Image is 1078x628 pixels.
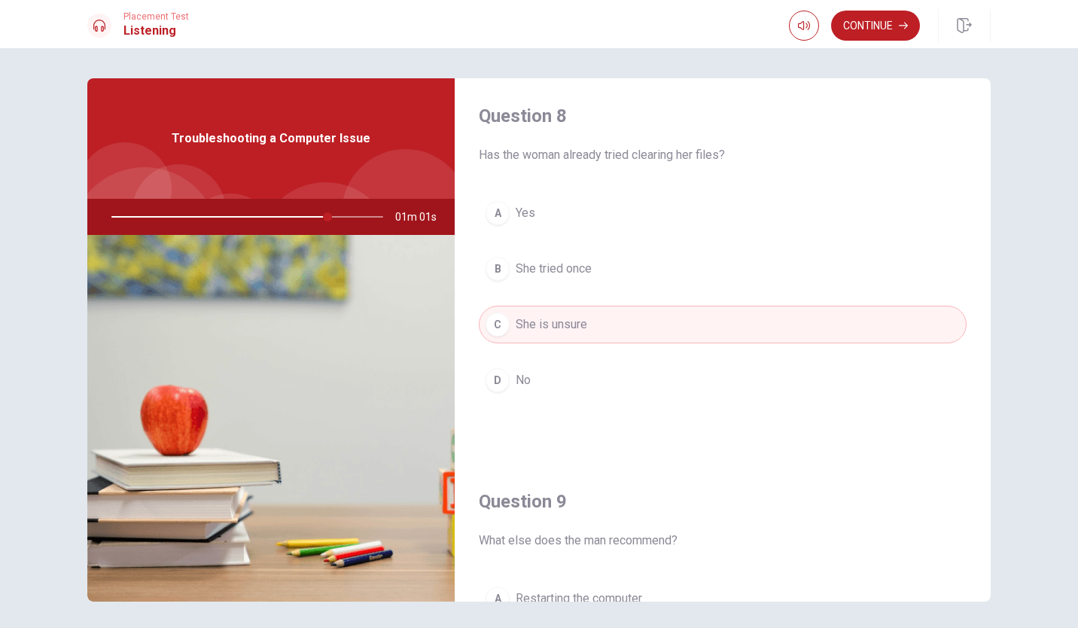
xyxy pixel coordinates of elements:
button: BShe tried once [479,250,967,288]
div: A [486,201,510,225]
span: She is unsure [516,316,587,334]
div: B [486,257,510,281]
button: AYes [479,194,967,232]
h4: Question 8 [479,104,967,128]
div: D [486,368,510,392]
span: She tried once [516,260,592,278]
span: Troubleshooting a Computer Issue [172,130,370,148]
button: DNo [479,361,967,399]
img: Troubleshooting a Computer Issue [87,235,455,602]
span: Restarting the computer [516,590,642,608]
span: What else does the man recommend? [479,532,967,550]
button: ARestarting the computer [479,580,967,617]
button: Continue [831,11,920,41]
span: 01m 01s [395,199,449,235]
span: Has the woman already tried clearing her files? [479,146,967,164]
h1: Listening [123,22,189,40]
div: C [486,312,510,337]
span: No [516,371,531,389]
div: A [486,587,510,611]
span: Yes [516,204,535,222]
span: Placement Test [123,11,189,22]
h4: Question 9 [479,489,967,514]
button: CShe is unsure [479,306,967,343]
